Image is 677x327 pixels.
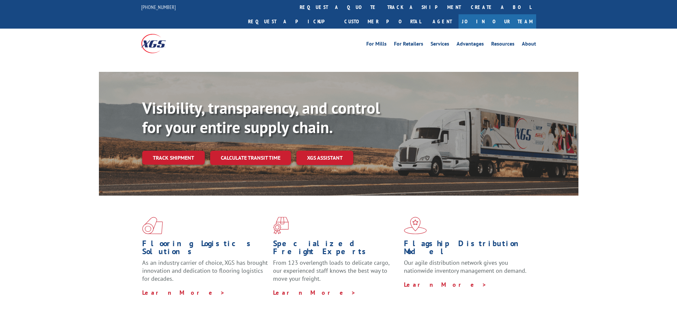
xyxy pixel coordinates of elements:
[404,217,427,234] img: xgs-icon-flagship-distribution-model-red
[339,14,426,29] a: Customer Portal
[142,289,225,296] a: Learn More >
[210,151,291,165] a: Calculate transit time
[522,41,536,49] a: About
[273,240,399,259] h1: Specialized Freight Experts
[141,4,176,10] a: [PHONE_NUMBER]
[142,259,268,282] span: As an industry carrier of choice, XGS has brought innovation and dedication to flooring logistics...
[273,259,399,288] p: From 123 overlength loads to delicate cargo, our experienced staff knows the best way to move you...
[366,41,387,49] a: For Mills
[142,97,380,137] b: Visibility, transparency, and control for your entire supply chain.
[459,14,536,29] a: Join Our Team
[273,289,356,296] a: Learn More >
[142,240,268,259] h1: Flooring Logistics Solutions
[491,41,514,49] a: Resources
[142,151,205,165] a: Track shipment
[431,41,449,49] a: Services
[404,281,487,288] a: Learn More >
[404,240,530,259] h1: Flagship Distribution Model
[457,41,484,49] a: Advantages
[142,217,163,234] img: xgs-icon-total-supply-chain-intelligence-red
[404,259,526,274] span: Our agile distribution network gives you nationwide inventory management on demand.
[426,14,459,29] a: Agent
[296,151,353,165] a: XGS ASSISTANT
[273,217,289,234] img: xgs-icon-focused-on-flooring-red
[394,41,423,49] a: For Retailers
[243,14,339,29] a: Request a pickup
